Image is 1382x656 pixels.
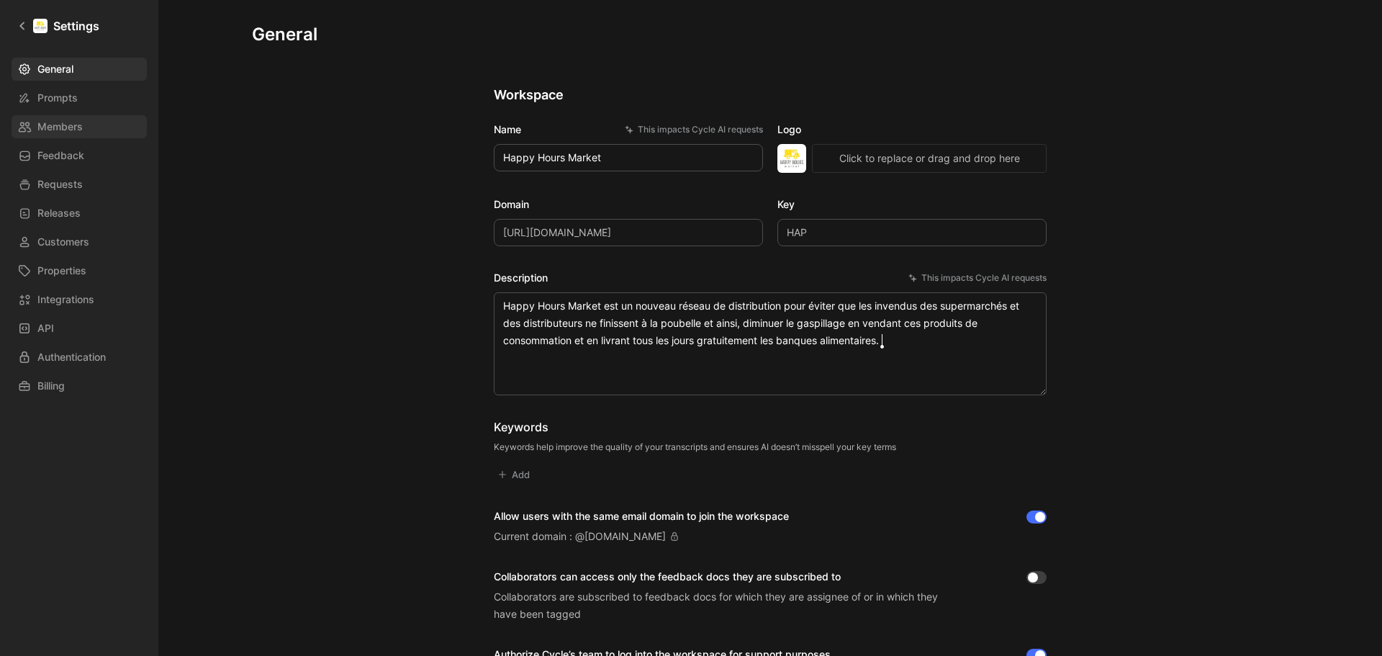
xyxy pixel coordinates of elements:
[777,144,806,173] img: logo
[37,205,81,222] span: Releases
[494,441,896,453] div: Keywords help improve the quality of your transcripts and ensures AI doesn’t misspell your key terms
[494,196,763,213] label: Domain
[494,219,763,246] input: Some placeholder
[12,202,147,225] a: Releases
[12,58,147,81] a: General
[12,173,147,196] a: Requests
[494,292,1047,395] textarea: Happy Hours Market est un nouveau réseau de distribution pour éviter que les invendus des superma...
[494,528,679,545] div: Current domain : @
[12,374,147,397] a: Billing
[37,60,73,78] span: General
[37,291,94,308] span: Integrations
[494,464,536,485] button: Add
[494,508,789,525] div: Allow users with the same email domain to join the workspace
[908,271,1047,285] div: This impacts Cycle AI requests
[37,262,86,279] span: Properties
[37,118,83,135] span: Members
[37,89,78,107] span: Prompts
[12,115,147,138] a: Members
[777,196,1047,213] label: Key
[494,269,1047,287] label: Description
[12,288,147,311] a: Integrations
[53,17,99,35] h1: Settings
[12,230,147,253] a: Customers
[12,259,147,282] a: Properties
[37,176,83,193] span: Requests
[584,528,666,545] div: [DOMAIN_NAME]
[812,144,1047,173] button: Click to replace or drag and drop here
[37,320,54,337] span: API
[12,346,147,369] a: Authentication
[494,86,1047,104] h2: Workspace
[494,588,954,623] div: Collaborators are subscribed to feedback docs for which they are assignee of or in which they hav...
[494,568,954,585] div: Collaborators can access only the feedback docs they are subscribed to
[37,377,65,395] span: Billing
[777,121,1047,138] label: Logo
[37,147,84,164] span: Feedback
[37,233,89,251] span: Customers
[625,122,763,137] div: This impacts Cycle AI requests
[12,12,105,40] a: Settings
[12,317,147,340] a: API
[37,349,106,366] span: Authentication
[494,121,763,138] label: Name
[494,418,896,436] div: Keywords
[12,86,147,109] a: Prompts
[12,144,147,167] a: Feedback
[252,23,317,46] h1: General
